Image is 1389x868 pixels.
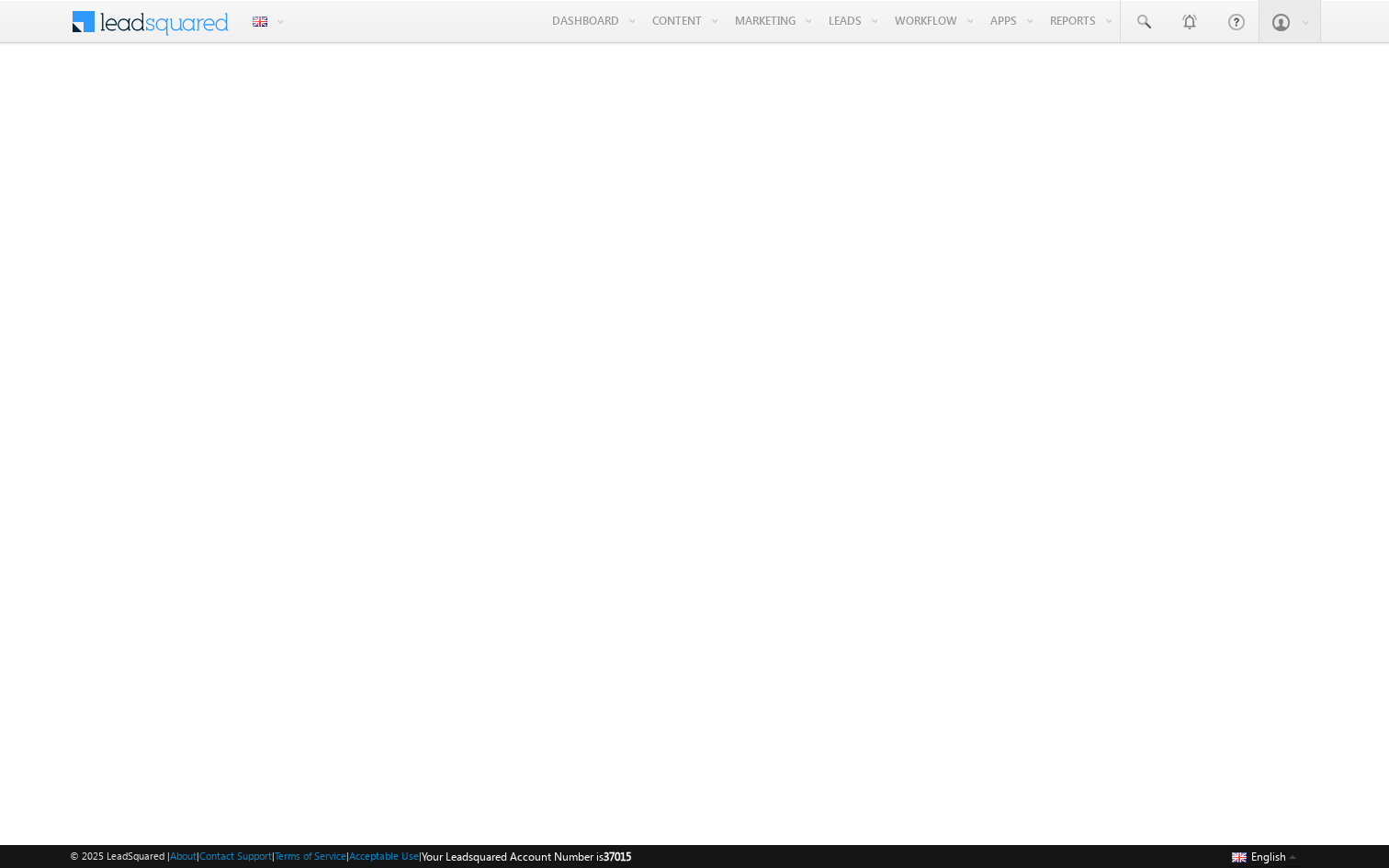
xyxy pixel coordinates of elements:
a: Acceptable Use [349,850,419,862]
a: Contact Support [199,850,272,862]
button: English [1227,845,1301,867]
span: English [1251,850,1286,863]
span: 37015 [604,850,631,863]
span: Your Leadsquared Account Number is [422,850,631,863]
span: © 2025 LeadSquared | | | | | [70,848,631,865]
a: About [170,850,197,862]
a: Terms of Service [275,850,346,862]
